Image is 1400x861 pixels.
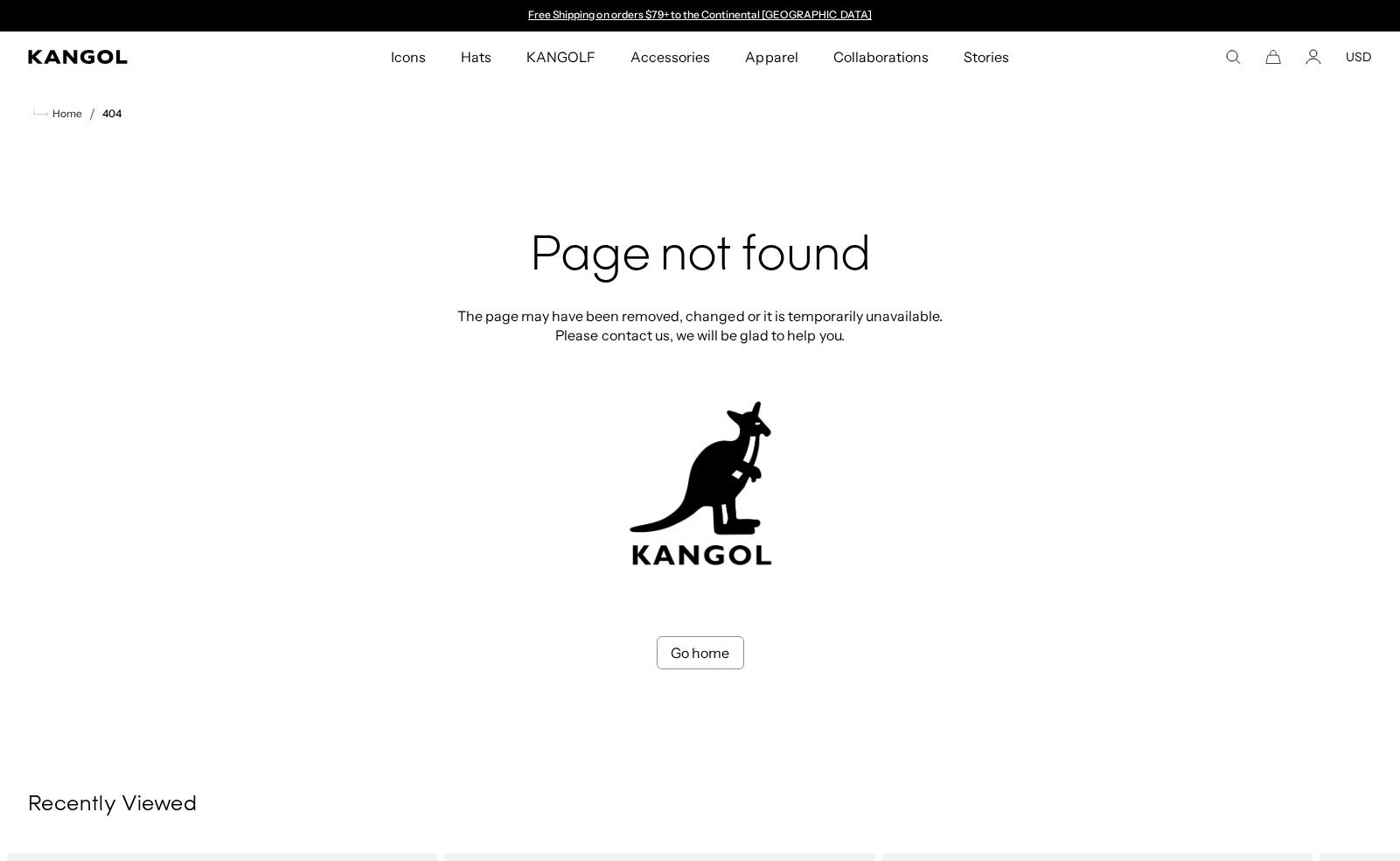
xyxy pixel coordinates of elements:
[520,9,881,23] div: 1 of 2
[1225,49,1241,65] summary: Search here
[613,31,728,82] a: Accessories
[33,106,82,122] a: Home
[373,31,443,82] a: Icons
[745,31,798,82] span: Apparel
[946,31,1027,82] a: Stories
[520,9,881,23] slideshow-component: Announcement bar
[1346,49,1372,65] button: USD
[520,9,881,23] div: Announcement
[461,31,491,82] span: Hats
[833,31,929,82] span: Collaborations
[82,103,95,124] li: /
[443,31,509,82] a: Hats
[391,31,426,82] span: Icons
[28,792,1372,818] h3: Recently Viewed
[509,31,613,82] a: KANGOLF
[526,31,596,82] span: KANGOLF
[728,31,815,82] a: Apparel
[964,31,1009,82] span: Stories
[528,8,872,21] a: Free Shipping on orders $79+ to the Continental [GEOGRAPHIC_DATA]
[102,108,122,120] a: 404
[657,636,744,669] a: Go home
[1265,49,1281,65] button: Cart
[630,31,710,82] span: Accessories
[49,108,82,120] span: Home
[452,306,949,345] p: The page may have been removed, changed or it is temporarily unavailable. Please contact us, we w...
[452,229,949,285] h2: Page not found
[626,401,775,566] img: kangol-404-logo.jpg
[1306,49,1321,65] a: Account
[816,31,946,82] a: Collaborations
[28,50,258,64] a: Kangol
